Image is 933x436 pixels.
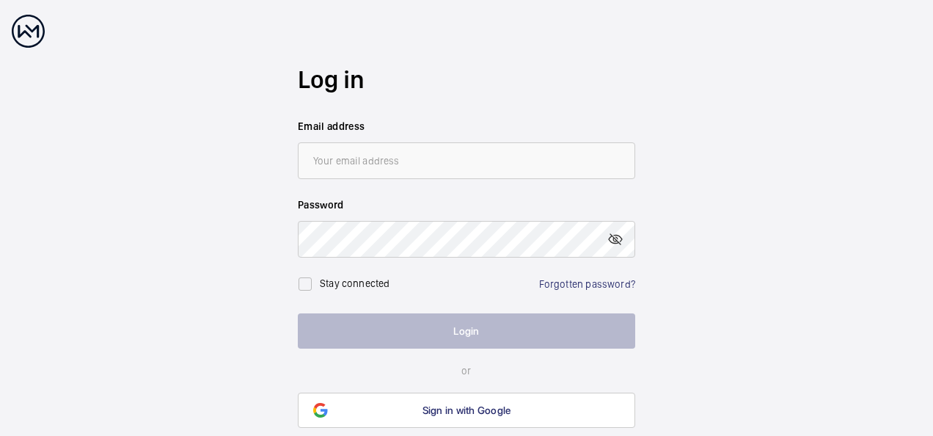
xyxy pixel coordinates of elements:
label: Stay connected [320,277,390,289]
label: Password [298,197,635,212]
button: Login [298,313,635,349]
h2: Log in [298,62,635,97]
p: or [298,363,635,378]
a: Forgotten password? [539,278,635,290]
span: Sign in with Google [422,404,511,416]
input: Your email address [298,142,635,179]
label: Email address [298,119,635,134]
